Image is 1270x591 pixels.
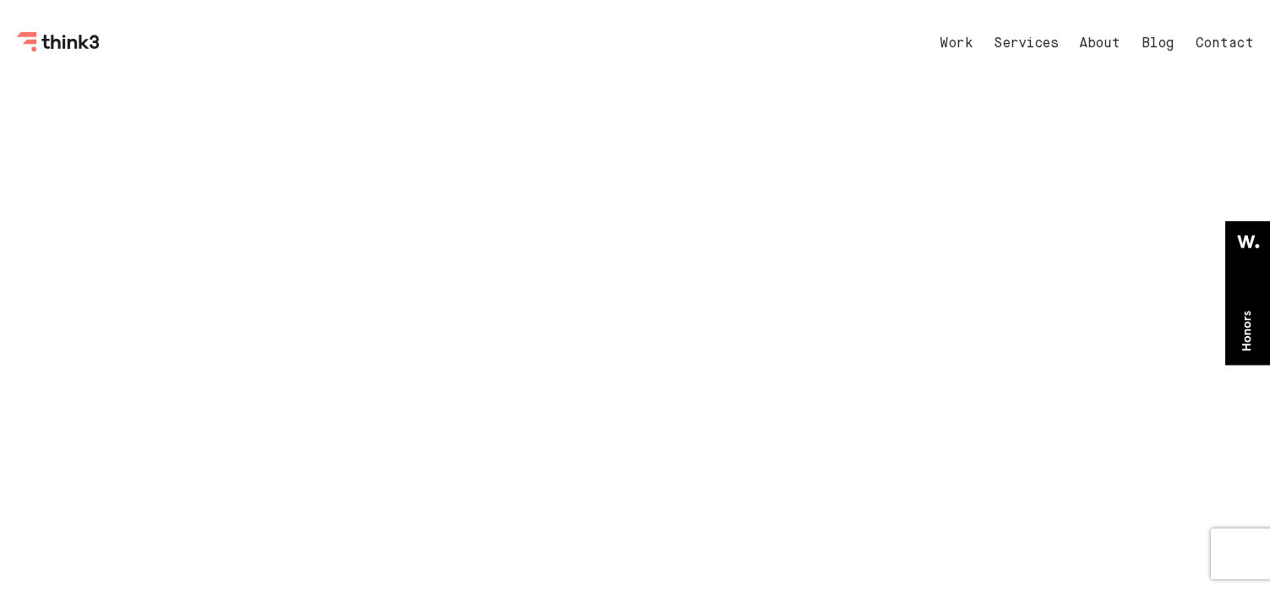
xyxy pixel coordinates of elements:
[940,37,973,51] a: Work
[994,37,1058,51] a: Services
[1142,37,1175,51] a: Blog
[1196,37,1254,51] a: Contact
[17,39,101,55] a: Think3 Logo
[1079,37,1120,51] a: About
